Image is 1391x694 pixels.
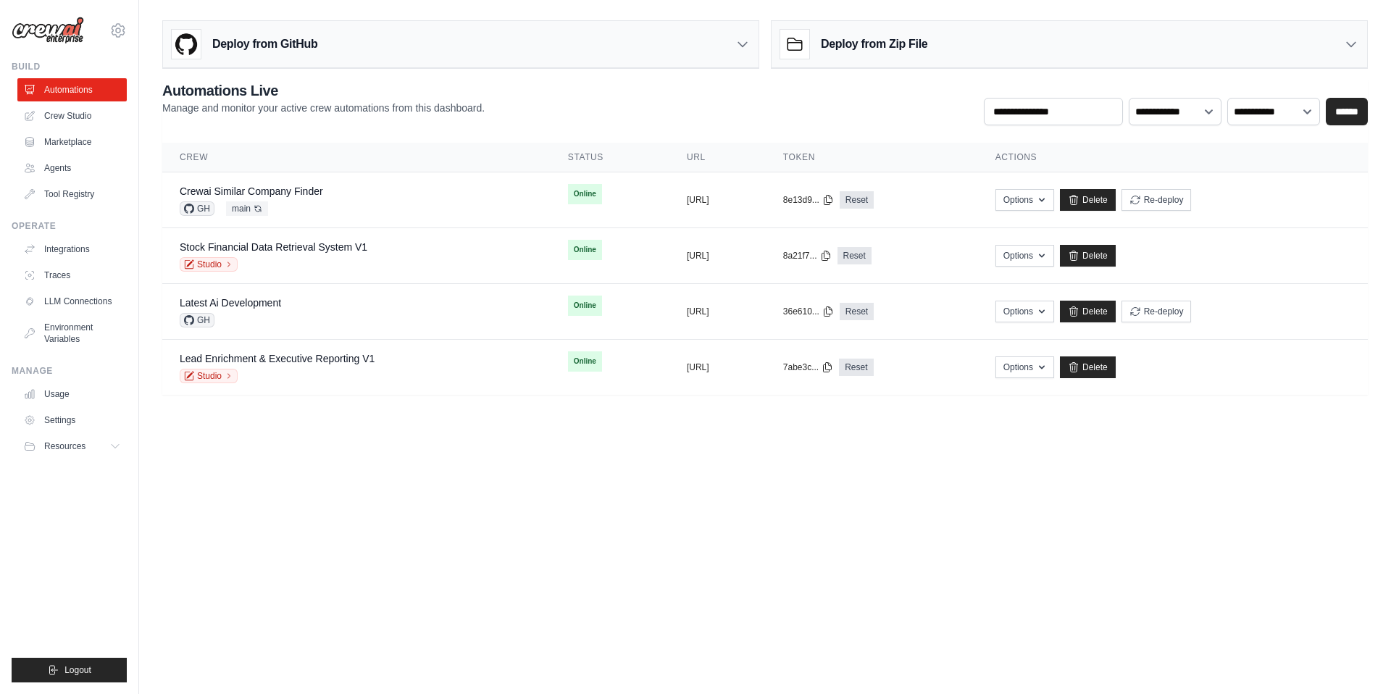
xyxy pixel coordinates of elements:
a: Crew Studio [17,104,127,127]
div: Operate [12,220,127,232]
a: Integrations [17,238,127,261]
th: Actions [978,143,1368,172]
h3: Deploy from Zip File [821,35,927,53]
a: Usage [17,382,127,406]
a: Automations [17,78,127,101]
a: Reset [839,359,873,376]
a: Delete [1060,189,1116,211]
img: Logo [12,17,84,44]
button: Resources [17,435,127,458]
a: Tool Registry [17,183,127,206]
button: Re-deploy [1121,301,1192,322]
a: Reset [837,247,872,264]
button: Logout [12,658,127,682]
span: GH [180,201,214,216]
a: Latest Ai Development [180,297,281,309]
a: Marketplace [17,130,127,154]
span: Online [568,184,602,204]
button: Options [995,356,1054,378]
button: 36e610... [783,306,834,317]
button: 7abe3c... [783,361,833,373]
a: Stock Financial Data Retrieval System V1 [180,241,367,253]
div: Manage [12,365,127,377]
span: Online [568,240,602,260]
a: Traces [17,264,127,287]
p: Manage and monitor your active crew automations from this dashboard. [162,101,485,115]
span: Online [568,296,602,316]
a: Delete [1060,356,1116,378]
h3: Deploy from GitHub [212,35,317,53]
button: 8a21f7... [783,250,832,262]
h2: Automations Live [162,80,485,101]
img: GitHub Logo [172,30,201,59]
a: Reset [840,303,874,320]
a: LLM Connections [17,290,127,313]
div: Build [12,61,127,72]
a: Studio [180,257,238,272]
a: Settings [17,409,127,432]
button: Options [995,245,1054,267]
a: Crewai Similar Company Finder [180,185,323,197]
button: Re-deploy [1121,189,1192,211]
button: Options [995,189,1054,211]
button: 8e13d9... [783,194,834,206]
th: URL [669,143,766,172]
th: Token [766,143,978,172]
span: Online [568,351,602,372]
a: Studio [180,369,238,383]
a: Environment Variables [17,316,127,351]
span: main [226,201,268,216]
a: Delete [1060,301,1116,322]
a: Reset [840,191,874,209]
a: Agents [17,156,127,180]
span: Logout [64,664,91,676]
th: Crew [162,143,551,172]
th: Status [551,143,669,172]
a: Lead Enrichment & Executive Reporting V1 [180,353,375,364]
button: Options [995,301,1054,322]
span: GH [180,313,214,327]
a: Delete [1060,245,1116,267]
span: Resources [44,440,85,452]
